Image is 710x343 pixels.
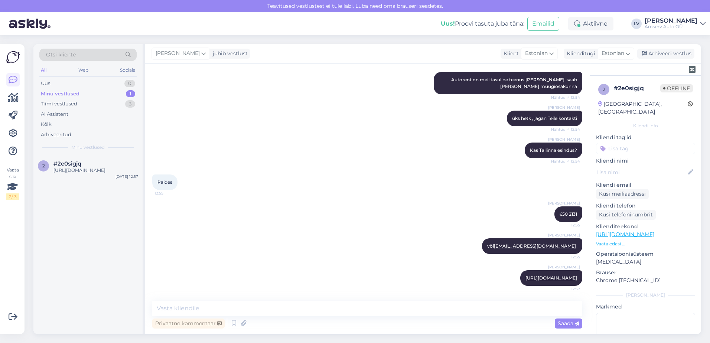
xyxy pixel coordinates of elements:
[501,50,519,58] div: Klient
[530,147,577,153] span: Kas Tallinna esindus?
[548,137,580,142] span: [PERSON_NAME]
[558,320,579,327] span: Saada
[660,84,693,92] span: Offline
[552,222,580,228] span: 12:55
[614,84,660,93] div: # 2e0sigjq
[596,231,654,238] a: [URL][DOMAIN_NAME]
[596,241,695,247] p: Vaata edasi ...
[551,127,580,132] span: Nähtud ✓ 12:54
[645,18,706,30] a: [PERSON_NAME]Amserv Auto OÜ
[596,269,695,277] p: Brauser
[41,121,52,128] div: Kõik
[53,167,138,174] div: [URL][DOMAIN_NAME]
[154,190,182,196] span: 12:55
[157,179,172,185] span: Paides
[441,19,524,28] div: Proovi tasuta juba täna:
[6,193,19,200] div: 2 / 3
[124,80,135,87] div: 0
[551,95,580,100] span: Nähtud ✓ 12:54
[596,134,695,141] p: Kliendi tag'id
[564,50,595,58] div: Klienditugi
[6,167,19,200] div: Vaata siia
[596,157,695,165] p: Kliendi nimi
[596,303,695,311] p: Märkmed
[637,49,694,59] div: Arhiveeri vestlus
[551,159,580,164] span: Nähtud ✓ 12:54
[596,250,695,258] p: Operatsioonisüsteem
[156,49,200,58] span: [PERSON_NAME]
[39,65,48,75] div: All
[596,223,695,231] p: Klienditeekond
[552,286,580,292] span: 12:57
[596,189,649,199] div: Küsi meiliaadressi
[71,144,105,151] span: Minu vestlused
[596,181,695,189] p: Kliendi email
[487,243,577,249] span: või
[602,49,624,58] span: Estonian
[548,200,580,206] span: [PERSON_NAME]
[6,50,20,64] img: Askly Logo
[512,115,577,121] span: üks hetk , jagan Teile kontakti
[689,66,696,73] img: zendesk
[152,318,225,329] div: Privaatne kommentaar
[42,163,45,169] span: 2
[125,100,135,108] div: 3
[548,232,580,238] span: [PERSON_NAME]
[41,80,50,87] div: Uus
[126,90,135,98] div: 1
[598,100,688,116] div: [GEOGRAPHIC_DATA], [GEOGRAPHIC_DATA]
[53,160,81,167] span: #2e0sigjq
[451,77,578,89] span: Autorent on meil tasuline teenus [PERSON_NAME] saab [PERSON_NAME] müügiosakonna
[631,19,642,29] div: LV
[494,243,576,249] a: [EMAIL_ADDRESS][DOMAIN_NAME]
[596,258,695,266] p: [MEDICAL_DATA]
[525,49,548,58] span: Estonian
[596,292,695,298] div: [PERSON_NAME]
[645,24,697,30] div: Amserv Auto OÜ
[596,168,687,176] input: Lisa nimi
[41,111,68,118] div: AI Assistent
[596,202,695,210] p: Kliendi telefon
[603,86,605,92] span: 2
[525,275,577,281] a: [URL][DOMAIN_NAME]
[596,143,695,154] input: Lisa tag
[548,105,580,110] span: [PERSON_NAME]
[568,17,613,30] div: Aktiivne
[41,90,79,98] div: Minu vestlused
[560,211,577,217] span: 650 2131
[441,20,455,27] b: Uus!
[645,18,697,24] div: [PERSON_NAME]
[77,65,90,75] div: Web
[596,210,656,220] div: Küsi telefoninumbrit
[41,100,77,108] div: Tiimi vestlused
[210,50,248,58] div: juhib vestlust
[527,17,559,31] button: Emailid
[552,254,580,260] span: 12:55
[118,65,137,75] div: Socials
[596,122,695,129] div: Kliendi info
[596,277,695,284] p: Chrome [TECHNICAL_ID]
[115,174,138,179] div: [DATE] 12:57
[548,264,580,270] span: [PERSON_NAME]
[41,131,71,138] div: Arhiveeritud
[46,51,76,59] span: Otsi kliente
